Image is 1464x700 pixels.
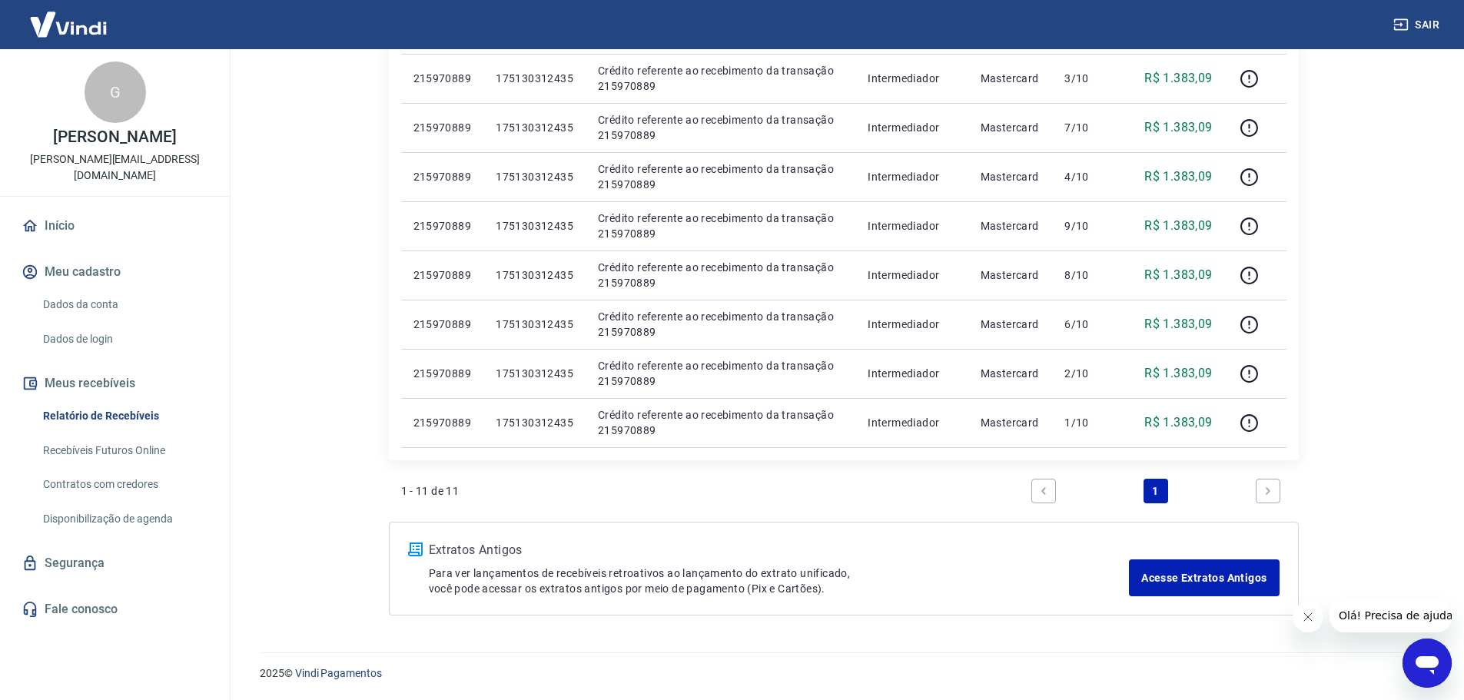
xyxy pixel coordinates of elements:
p: 175130312435 [496,267,573,283]
p: Intermediador [868,120,955,135]
p: 175130312435 [496,169,573,184]
p: 6/10 [1064,317,1110,332]
p: R$ 1.383,09 [1144,118,1212,137]
p: 8/10 [1064,267,1110,283]
p: Extratos Antigos [429,541,1130,559]
a: Relatório de Recebíveis [37,400,211,432]
p: Crédito referente ao recebimento da transação 215970889 [598,260,843,290]
a: Vindi Pagamentos [295,667,382,679]
p: Intermediador [868,267,955,283]
p: Para ver lançamentos de recebíveis retroativos ao lançamento do extrato unificado, você pode aces... [429,566,1130,596]
ul: Pagination [1025,473,1286,509]
p: Intermediador [868,71,955,86]
p: Intermediador [868,218,955,234]
iframe: Botão para abrir a janela de mensagens [1403,639,1452,688]
a: Dados da conta [37,289,211,320]
p: 4/10 [1064,169,1110,184]
p: 215970889 [413,71,472,86]
p: Intermediador [868,366,955,381]
p: Intermediador [868,317,955,332]
a: Fale conosco [18,592,211,626]
p: 215970889 [413,120,472,135]
p: 2/10 [1064,366,1110,381]
p: Mastercard [981,169,1041,184]
img: Vindi [18,1,118,48]
a: Início [18,209,211,243]
p: Mastercard [981,267,1041,283]
p: R$ 1.383,09 [1144,168,1212,186]
p: Crédito referente ao recebimento da transação 215970889 [598,211,843,241]
a: Dados de login [37,323,211,355]
p: Mastercard [981,120,1041,135]
button: Meu cadastro [18,255,211,289]
p: 175130312435 [496,120,573,135]
a: Next page [1256,479,1280,503]
iframe: Fechar mensagem [1293,602,1323,632]
p: Crédito referente ao recebimento da transação 215970889 [598,161,843,192]
p: 215970889 [413,267,472,283]
button: Sair [1390,11,1446,39]
p: 215970889 [413,218,472,234]
p: Crédito referente ao recebimento da transação 215970889 [598,112,843,143]
p: Intermediador [868,169,955,184]
p: Crédito referente ao recebimento da transação 215970889 [598,358,843,389]
p: Mastercard [981,218,1041,234]
p: [PERSON_NAME] [53,129,176,145]
a: Disponibilização de agenda [37,503,211,535]
p: 175130312435 [496,71,573,86]
p: R$ 1.383,09 [1144,364,1212,383]
p: 215970889 [413,366,472,381]
p: Mastercard [981,317,1041,332]
p: 175130312435 [496,366,573,381]
a: Page 1 is your current page [1144,479,1168,503]
a: Previous page [1031,479,1056,503]
p: Mastercard [981,71,1041,86]
p: Crédito referente ao recebimento da transação 215970889 [598,63,843,94]
p: Crédito referente ao recebimento da transação 215970889 [598,309,843,340]
p: Mastercard [981,366,1041,381]
p: 215970889 [413,415,472,430]
p: 175130312435 [496,218,573,234]
p: 175130312435 [496,317,573,332]
p: 9/10 [1064,218,1110,234]
button: Meus recebíveis [18,367,211,400]
p: [PERSON_NAME][EMAIL_ADDRESS][DOMAIN_NAME] [12,151,217,184]
p: 175130312435 [496,415,573,430]
p: 2025 © [260,665,1427,682]
a: Contratos com credores [37,469,211,500]
p: 7/10 [1064,120,1110,135]
span: Olá! Precisa de ajuda? [9,11,129,23]
p: R$ 1.383,09 [1144,315,1212,333]
p: R$ 1.383,09 [1144,413,1212,432]
a: Segurança [18,546,211,580]
div: G [85,61,146,123]
p: 215970889 [413,169,472,184]
p: Mastercard [981,415,1041,430]
p: R$ 1.383,09 [1144,69,1212,88]
p: 1/10 [1064,415,1110,430]
p: R$ 1.383,09 [1144,266,1212,284]
p: R$ 1.383,09 [1144,217,1212,235]
a: Recebíveis Futuros Online [37,435,211,466]
img: ícone [408,542,423,556]
a: Acesse Extratos Antigos [1129,559,1279,596]
iframe: Mensagem da empresa [1330,599,1452,632]
p: Intermediador [868,415,955,430]
p: 1 - 11 de 11 [401,483,460,499]
p: 3/10 [1064,71,1110,86]
p: Crédito referente ao recebimento da transação 215970889 [598,407,843,438]
p: 215970889 [413,317,472,332]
